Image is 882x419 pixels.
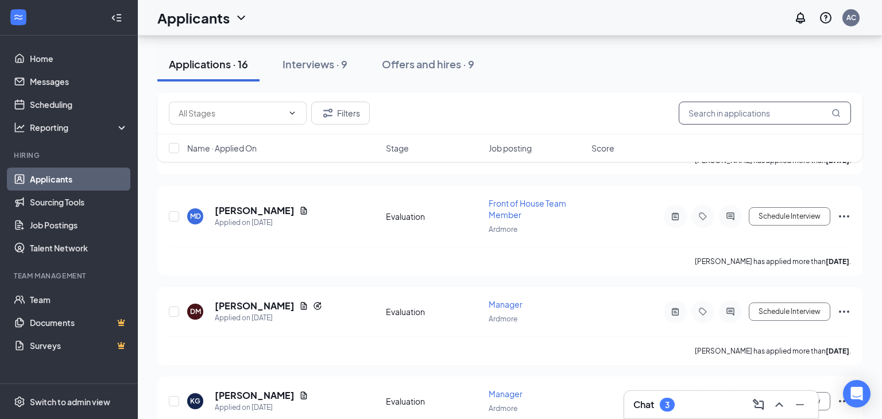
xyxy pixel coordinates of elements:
a: Sourcing Tools [30,191,128,214]
h5: [PERSON_NAME] [215,204,295,217]
span: Manager [489,389,523,399]
span: Ardmore [489,315,517,323]
span: Ardmore [489,225,517,234]
span: Front of House Team Member [489,198,566,220]
div: Offers and hires · 9 [382,57,474,71]
svg: Document [299,301,308,311]
input: Search in applications [679,102,851,125]
div: Team Management [14,271,126,281]
a: Team [30,288,128,311]
svg: Ellipses [837,394,851,408]
svg: Tag [696,307,710,316]
svg: Ellipses [837,305,851,319]
div: Evaluation [386,211,482,222]
button: Minimize [791,395,809,414]
input: All Stages [179,107,283,119]
svg: Ellipses [837,209,851,223]
div: Open Intercom Messenger [843,380,871,408]
svg: ActiveNote [668,212,682,221]
svg: Filter [321,106,335,120]
svg: Tag [696,212,710,221]
svg: ActiveChat [724,307,737,316]
span: Ardmore [489,404,517,413]
svg: QuestionInfo [819,11,833,25]
span: Stage [386,142,409,154]
button: ComposeMessage [749,395,768,414]
div: Evaluation [386,395,482,407]
svg: ChevronDown [288,108,297,118]
p: [PERSON_NAME] has applied more than . [695,257,851,266]
h5: [PERSON_NAME] [215,389,295,402]
div: Interviews · 9 [283,57,347,71]
div: Evaluation [386,306,482,317]
a: SurveysCrown [30,334,128,357]
span: Score [591,142,614,154]
svg: ActiveNote [668,307,682,316]
svg: Analysis [14,122,25,133]
svg: ChevronUp [772,398,786,412]
svg: Document [299,206,308,215]
a: Home [30,47,128,70]
b: [DATE] [826,347,849,355]
a: Talent Network [30,236,128,259]
svg: Document [299,391,308,400]
b: [DATE] [826,257,849,266]
a: Scheduling [30,93,128,116]
div: Hiring [14,150,126,160]
svg: ChevronDown [234,11,248,25]
div: MD [190,211,201,221]
button: Filter Filters [311,102,370,125]
button: Schedule Interview [749,302,830,321]
span: Name · Applied On [187,142,257,154]
svg: Minimize [793,398,807,412]
a: Applicants [30,168,128,191]
div: Applications · 16 [169,57,248,71]
div: KG [190,396,200,406]
svg: Collapse [111,12,122,24]
h3: Chat [633,398,654,411]
span: Manager [489,299,523,309]
svg: MagnifyingGlass [831,108,841,118]
svg: ActiveChat [724,212,737,221]
svg: ComposeMessage [752,398,765,412]
span: Job posting [489,142,532,154]
h5: [PERSON_NAME] [215,300,295,312]
p: [PERSON_NAME] has applied more than . [695,346,851,356]
div: AC [846,13,856,22]
svg: Settings [14,396,25,408]
a: Messages [30,70,128,93]
div: Applied on [DATE] [215,402,308,413]
svg: WorkstreamLogo [13,11,24,23]
button: Schedule Interview [749,207,830,226]
svg: Notifications [794,11,807,25]
div: DM [190,307,201,316]
a: Job Postings [30,214,128,236]
div: Applied on [DATE] [215,312,322,324]
button: ChevronUp [770,395,788,414]
div: 3 [665,400,670,410]
h1: Applicants [157,8,230,28]
a: DocumentsCrown [30,311,128,334]
svg: Reapply [313,301,322,311]
div: Applied on [DATE] [215,217,308,228]
div: Reporting [30,122,129,133]
div: Switch to admin view [30,396,110,408]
